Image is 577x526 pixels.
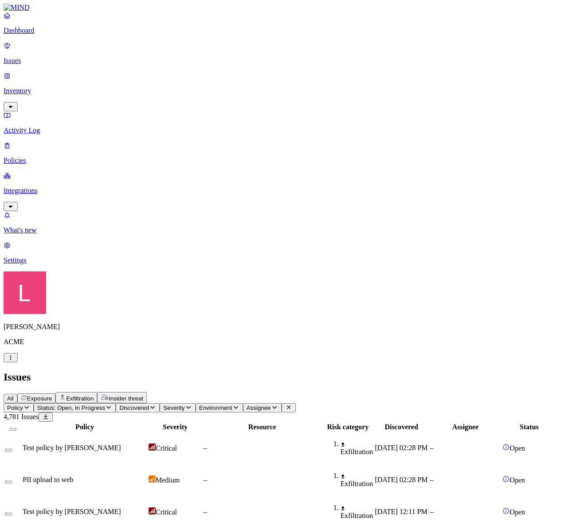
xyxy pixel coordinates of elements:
[4,111,573,134] a: Activity Log
[156,508,177,516] span: Critical
[149,444,156,451] img: severity-critical
[4,172,573,210] a: Integrations
[37,404,105,411] span: Status: Open, In Progress
[204,476,207,483] span: –
[5,513,12,515] button: Select row
[510,444,525,452] span: Open
[23,508,121,515] span: Test policy by [PERSON_NAME]
[502,444,510,451] img: status-open
[4,12,573,35] a: Dashboard
[204,508,207,515] span: –
[5,481,12,483] button: Select row
[340,504,373,520] div: Exfiltration
[430,423,501,431] div: Assignee
[27,395,52,402] span: Exposure
[4,87,573,95] p: Inventory
[109,395,143,402] span: Insider threat
[502,507,510,514] img: status-open
[340,472,373,488] div: Exfiltration
[4,256,573,264] p: Settings
[4,42,573,65] a: Issues
[4,4,30,12] img: MIND
[204,423,321,431] div: Resource
[7,404,23,411] span: Policy
[4,4,573,12] a: MIND
[4,371,573,383] h2: Issues
[4,323,573,331] p: [PERSON_NAME]
[4,338,573,346] p: ACME
[23,476,73,483] span: PII upload to web
[375,508,428,515] span: [DATE] 12:11 PM
[430,508,433,515] span: –
[322,423,373,431] div: Risk category
[23,444,121,451] span: Test policy by [PERSON_NAME]
[199,404,232,411] span: Environment
[23,423,147,431] div: Policy
[66,395,94,402] span: Exfiltration
[430,476,433,483] span: –
[4,57,573,65] p: Issues
[163,404,184,411] span: Severity
[5,449,12,451] button: Select row
[149,475,156,483] img: severity-medium
[4,126,573,134] p: Activity Log
[4,157,573,165] p: Policies
[502,475,510,483] img: status-open
[4,27,573,35] p: Dashboard
[204,444,207,451] span: –
[7,395,14,402] span: All
[9,428,16,431] button: Select all
[149,423,202,431] div: Severity
[4,413,39,420] span: 4,781 Issues
[4,211,573,234] a: What's new
[375,423,428,431] div: Discovered
[502,423,556,431] div: Status
[4,226,573,234] p: What's new
[510,476,525,484] span: Open
[375,444,428,451] span: [DATE] 02:28 PM
[4,187,573,195] p: Integrations
[4,72,573,110] a: Inventory
[4,271,46,314] img: Landen Brown
[340,440,373,456] div: Exfiltration
[149,507,156,514] img: severity-critical
[510,508,525,516] span: Open
[156,444,177,452] span: Critical
[4,141,573,165] a: Policies
[119,404,149,411] span: Discovered
[156,476,180,484] span: Medium
[247,404,271,411] span: Assignee
[430,444,433,451] span: –
[375,476,428,483] span: [DATE] 02:28 PM
[4,241,573,264] a: Settings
